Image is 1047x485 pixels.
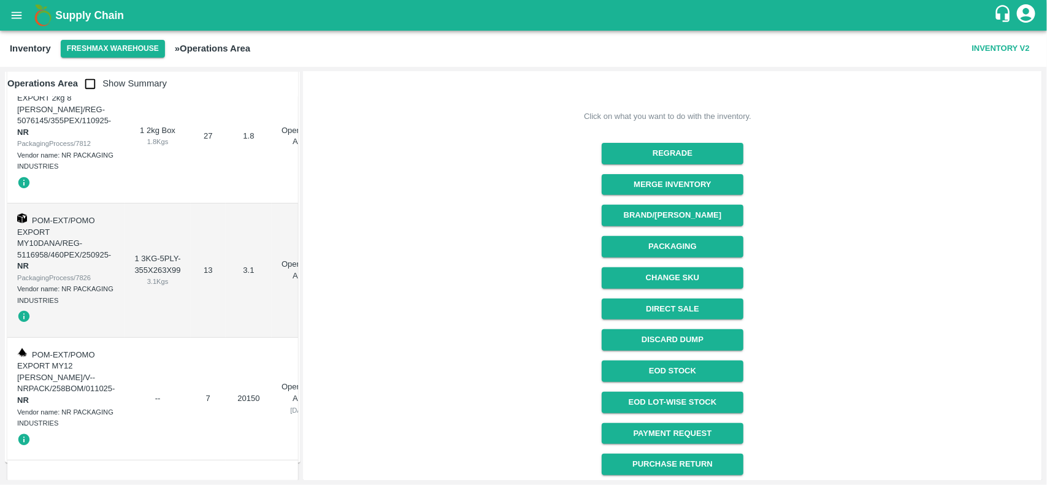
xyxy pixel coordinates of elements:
[602,236,743,258] button: Packaging
[61,40,165,58] button: Select DC
[17,407,115,429] div: Vendor name: NR PACKAGING INDUSTRIES
[282,259,321,281] p: Operations Area
[243,131,254,140] span: 1.8
[584,110,751,123] div: Click on what you want to do with the inventory.
[17,395,29,405] strong: NR
[191,69,226,204] td: 27
[17,213,27,223] img: box
[10,44,51,53] b: Inventory
[31,3,55,28] img: logo
[602,361,743,382] a: EOD Stock
[602,299,743,320] button: Direct Sale
[134,276,180,287] div: 3.1 Kgs
[17,283,115,306] div: Vendor name: NR PACKAGING INDUSTRIES
[602,174,743,196] button: Merge Inventory
[17,350,112,394] span: POM-EXT/POMO EXPORT MY12 [PERSON_NAME]/V--NRPACK/258BOM/011025
[602,423,743,445] a: Payment Request
[78,78,167,88] span: Show Summary
[175,44,250,53] b: » Operations Area
[237,394,259,403] span: 20150
[134,253,180,288] div: 1 3KG-5PLY- 355X263X99
[134,125,180,148] div: 1 2kg Box
[134,393,180,405] div: --
[17,128,29,137] strong: NR
[191,338,226,460] td: 7
[602,267,743,289] button: Change SKU
[17,272,115,283] div: PackagingProcess/7826
[17,138,115,149] div: PackagingProcess/7812
[243,265,254,275] span: 3.1
[17,216,109,259] span: POM-EXT/POMO EXPORT MY10DANA/REG-5116958/460PEX/250925
[1015,2,1037,28] div: account of current user
[134,136,180,147] div: 1.8 Kgs
[602,329,743,351] button: Discard Dump
[17,116,111,137] span: -
[602,392,743,413] a: EOD Lot-wise Stock
[282,381,321,404] p: Operations Area
[55,7,994,24] a: Supply Chain
[282,405,321,416] div: [DATE]
[17,261,29,270] strong: NR
[2,1,31,29] button: open drawer
[994,4,1015,26] div: customer-support
[7,78,78,88] b: Operations Area
[55,9,124,21] b: Supply Chain
[967,38,1035,59] button: Inventory V2
[602,205,743,226] button: Brand/[PERSON_NAME]
[17,150,115,172] div: Vendor name: NR PACKAGING INDUSTRIES
[602,454,743,475] button: Purchase Return
[602,143,743,164] button: Regrade
[17,348,27,357] img: weight
[17,384,115,405] span: -
[282,125,321,148] p: Operations Area
[191,204,226,338] td: 13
